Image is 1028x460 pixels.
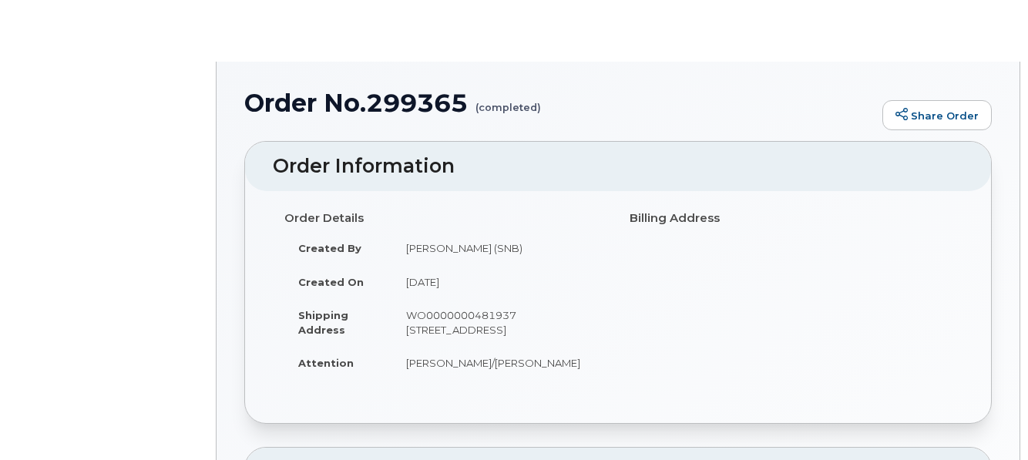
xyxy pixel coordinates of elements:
[273,156,963,177] h2: Order Information
[392,298,606,346] td: WO0000000481937 [STREET_ADDRESS]
[882,100,992,131] a: Share Order
[392,231,606,265] td: [PERSON_NAME] (SNB)
[244,89,875,116] h1: Order No.299365
[298,309,348,336] strong: Shipping Address
[284,212,606,225] h4: Order Details
[298,276,364,288] strong: Created On
[392,346,606,380] td: [PERSON_NAME]/[PERSON_NAME]
[298,242,361,254] strong: Created By
[392,265,606,299] td: [DATE]
[298,357,354,369] strong: Attention
[630,212,952,225] h4: Billing Address
[475,89,541,113] small: (completed)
